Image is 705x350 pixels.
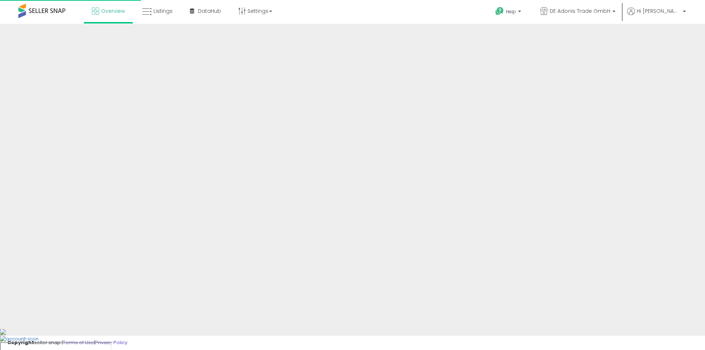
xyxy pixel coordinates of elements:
[495,7,504,16] i: Get Help
[198,7,221,15] span: DataHub
[101,7,125,15] span: Overview
[489,1,528,24] a: Help
[153,7,173,15] span: Listings
[627,7,686,24] a: Hi [PERSON_NAME]
[637,7,681,15] span: Hi [PERSON_NAME]
[550,7,610,15] span: DE Adonis Trade GmbH
[506,8,516,15] span: Help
